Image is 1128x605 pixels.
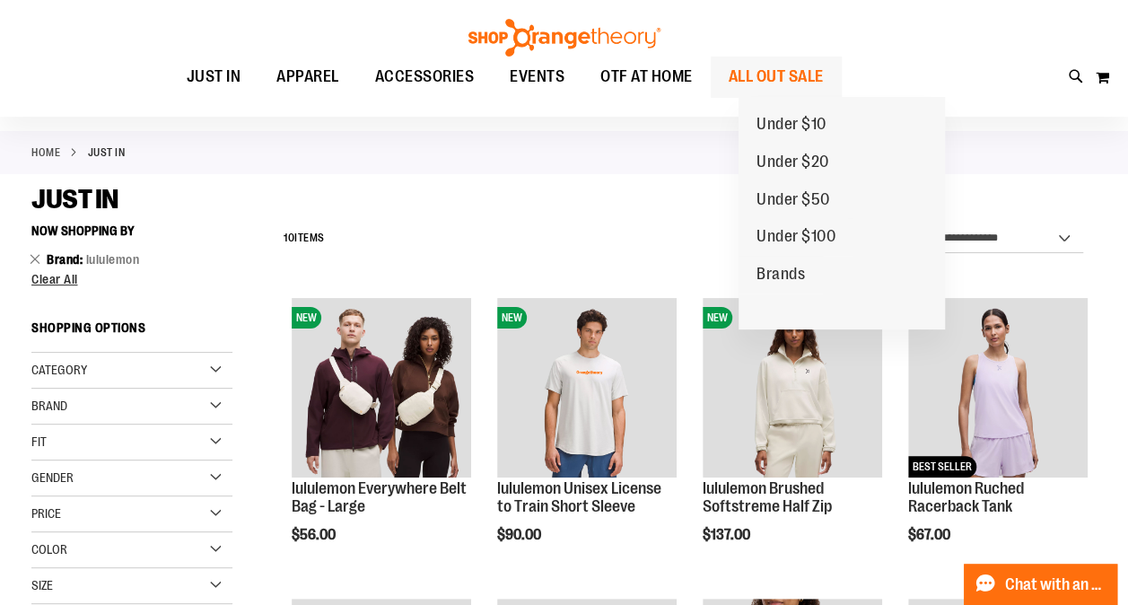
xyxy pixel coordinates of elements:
span: 10 [284,232,294,244]
span: NEW [292,307,321,329]
a: lululemon Brushed Softstreme Half Zip [703,479,832,515]
span: Under $50 [756,190,830,213]
span: $137.00 [703,527,753,543]
span: EVENTS [510,57,564,97]
div: product [283,289,480,588]
span: Gender [31,470,74,485]
img: lululemon Unisex License to Train Short Sleeve [497,298,677,478]
a: lululemon Unisex License to Train Short SleeveNEW [497,298,677,480]
span: Size [31,578,53,592]
span: $67.00 [908,527,953,543]
button: Chat with an Expert [964,564,1118,605]
span: Under $10 [756,115,826,137]
div: product [694,289,891,588]
h2: Items [284,224,325,252]
span: OTF AT HOME [600,57,693,97]
a: Clear All [31,273,232,285]
span: Chat with an Expert [1005,576,1106,593]
div: product [488,289,686,588]
span: BEST SELLER [908,456,976,478]
span: JUST IN [187,57,241,97]
span: Clear All [31,272,78,286]
span: Brand [47,252,86,267]
span: Price [31,506,61,521]
span: APPAREL [276,57,339,97]
span: Under $100 [756,227,835,250]
span: NEW [703,307,732,329]
img: lululemon Everywhere Belt Bag - Large [292,298,471,478]
span: Color [31,542,67,557]
a: lululemon Unisex License to Train Short Sleeve [497,479,661,515]
a: lululemon Ruched Racerback TankNEWBEST SELLER [908,298,1088,480]
a: Home [31,145,60,161]
a: lululemon Everywhere Belt Bag - Large [292,479,467,515]
span: $90.00 [497,527,544,543]
span: ALL OUT SALE [729,57,824,97]
span: JUST IN [31,184,118,215]
img: lululemon Brushed Softstreme Half Zip [703,298,882,478]
span: Category [31,363,87,377]
strong: JUST IN [88,145,126,161]
a: lululemon Everywhere Belt Bag - LargeNEW [292,298,471,480]
span: $56.00 [292,527,338,543]
span: NEW [497,307,527,329]
span: ACCESSORIES [375,57,475,97]
img: Shop Orangetheory [466,19,663,57]
strong: Shopping Options [31,312,232,353]
span: Under $20 [756,153,829,175]
img: lululemon Ruched Racerback Tank [908,298,1088,478]
span: lululemon [86,252,140,267]
span: Brands [756,265,805,287]
a: lululemon Ruched Racerback Tank [908,479,1024,515]
span: Brand [31,399,67,413]
a: lululemon Brushed Softstreme Half ZipNEW [703,298,882,480]
button: Now Shopping by [31,215,144,246]
span: Fit [31,434,47,449]
div: product [899,289,1097,588]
